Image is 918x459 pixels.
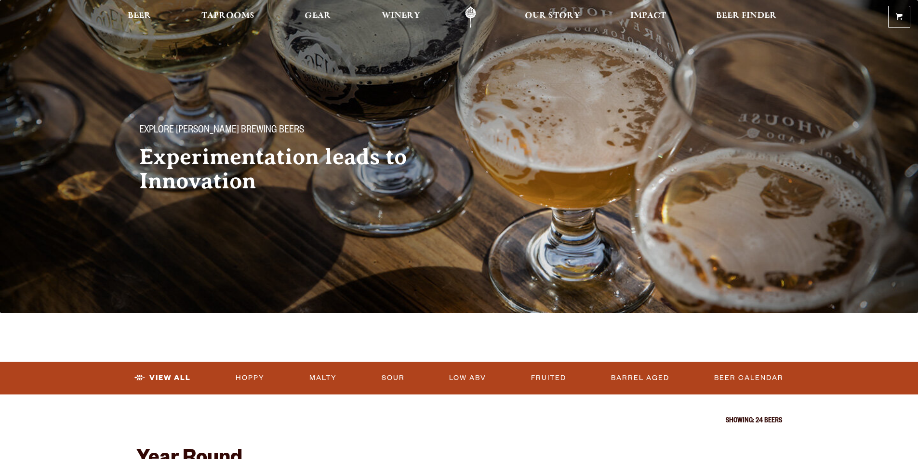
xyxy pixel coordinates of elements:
span: Explore [PERSON_NAME] Brewing Beers [139,125,304,137]
span: Beer [128,12,151,20]
span: Impact [630,12,666,20]
p: Showing: 24 Beers [136,418,782,425]
span: Gear [305,12,331,20]
a: Odell Home [452,6,489,28]
a: Low ABV [445,367,490,389]
span: Our Story [525,12,580,20]
a: Beer Calendar [710,367,787,389]
a: Taprooms [195,6,261,28]
a: Sour [378,367,409,389]
a: Beer Finder [710,6,783,28]
a: Beer [121,6,158,28]
span: Taprooms [201,12,254,20]
a: Barrel Aged [607,367,673,389]
a: Hoppy [232,367,268,389]
a: View All [131,367,195,389]
a: Impact [624,6,672,28]
a: Our Story [519,6,586,28]
span: Winery [382,12,420,20]
h2: Experimentation leads to Innovation [139,145,440,193]
a: Malty [306,367,341,389]
span: Beer Finder [716,12,777,20]
a: Fruited [527,367,570,389]
a: Gear [298,6,337,28]
a: Winery [375,6,426,28]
